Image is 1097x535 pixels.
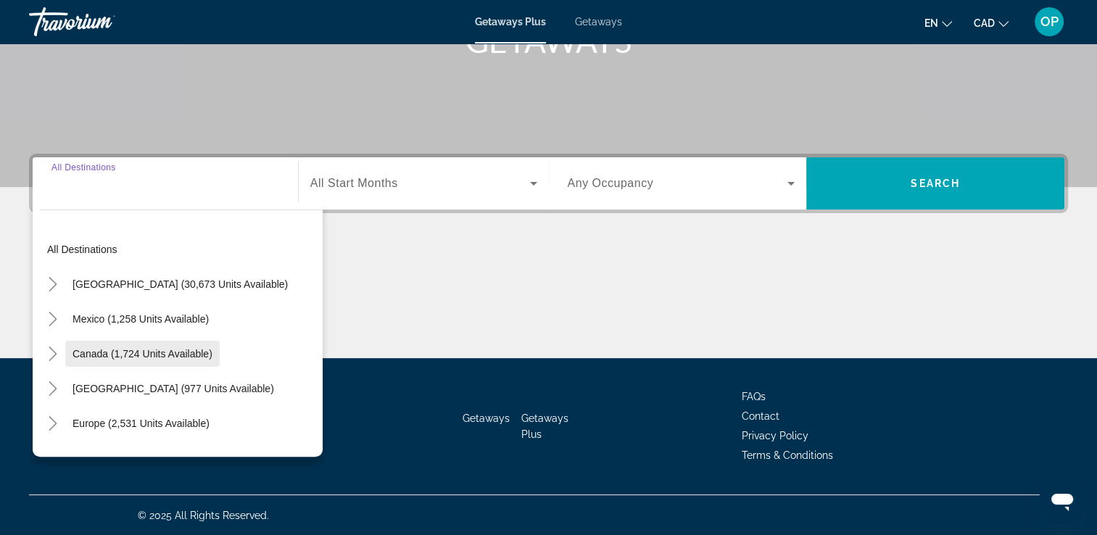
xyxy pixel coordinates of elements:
[29,3,174,41] a: Travorium
[65,410,217,436] button: Europe (2,531 units available)
[806,157,1064,210] button: Search
[73,278,288,290] span: [GEOGRAPHIC_DATA] (30,673 units available)
[73,348,212,360] span: Canada (1,724 units available)
[51,162,116,172] span: All Destinations
[1040,14,1059,29] span: OP
[73,418,210,429] span: Europe (2,531 units available)
[742,430,808,441] a: Privacy Policy
[65,341,220,367] button: Canada (1,724 units available)
[65,445,215,471] button: Australia (210 units available)
[40,307,65,332] button: Toggle Mexico (1,258 units available)
[742,410,779,422] a: Contact
[40,341,65,367] button: Toggle Canada (1,724 units available)
[1039,477,1085,523] iframe: Button to launch messaging window
[40,411,65,436] button: Toggle Europe (2,531 units available)
[65,306,216,332] button: Mexico (1,258 units available)
[138,510,269,521] span: © 2025 All Rights Reserved.
[47,244,117,255] span: All destinations
[65,271,295,297] button: [GEOGRAPHIC_DATA] (30,673 units available)
[924,12,952,33] button: Change language
[974,12,1009,33] button: Change currency
[1030,7,1068,37] button: User Menu
[974,17,995,29] span: CAD
[475,16,546,28] a: Getaways Plus
[911,178,960,189] span: Search
[742,449,833,461] a: Terms & Conditions
[40,446,65,471] button: Toggle Australia (210 units available)
[742,391,766,402] a: FAQs
[73,313,209,325] span: Mexico (1,258 units available)
[65,376,281,402] button: [GEOGRAPHIC_DATA] (977 units available)
[40,376,65,402] button: Toggle Caribbean & Atlantic Islands (977 units available)
[521,412,568,440] a: Getaways Plus
[568,177,654,189] span: Any Occupancy
[33,157,1064,210] div: Search widget
[73,383,274,394] span: [GEOGRAPHIC_DATA] (977 units available)
[924,17,938,29] span: en
[40,272,65,297] button: Toggle United States (30,673 units available)
[40,236,323,262] button: All destinations
[310,177,398,189] span: All Start Months
[575,16,622,28] a: Getaways
[463,412,510,424] a: Getaways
